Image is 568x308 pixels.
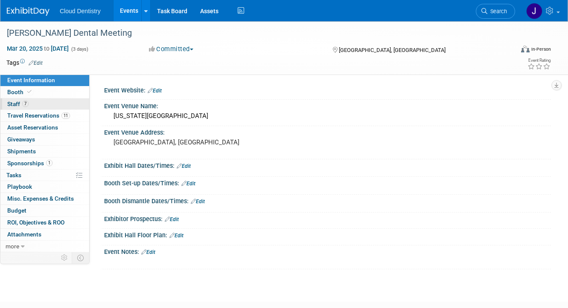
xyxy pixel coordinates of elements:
span: Shipments [7,148,36,155]
div: Event Notes: [104,245,551,256]
span: 11 [61,112,70,119]
td: Personalize Event Tab Strip [57,252,72,263]
div: In-Person [531,46,551,52]
a: Shipments [0,146,89,157]
a: Edit [177,163,191,169]
a: Event Information [0,75,89,86]
a: Booth [0,86,89,98]
div: Exhibit Hall Floor Plan: [104,229,551,240]
span: ROI, Objectives & ROO [7,219,64,226]
span: Asset Reservations [7,124,58,131]
span: Staff [7,101,29,107]
span: Mar 20, 2025 [DATE] [6,45,69,52]
span: Tasks [6,172,21,178]
a: Edit [29,60,43,66]
button: Committed [146,45,197,54]
a: Staff7 [0,98,89,110]
span: Event Information [7,77,55,83]
span: Travel Reservations [7,112,70,119]
div: Exhibit Hall Dates/Times: [104,159,551,170]
span: Budget [7,207,26,214]
a: Tasks [0,170,89,181]
span: Giveaways [7,136,35,143]
span: Sponsorships [7,160,52,167]
div: Event Website: [104,84,551,95]
a: Giveaways [0,134,89,145]
i: Booth reservation complete [27,89,32,94]
a: Edit [191,199,205,204]
span: Playbook [7,183,32,190]
a: Sponsorships1 [0,158,89,169]
span: Search [487,8,507,14]
a: Search [476,4,515,19]
div: Event Venue Name: [104,100,551,110]
div: Exhibitor Prospectus: [104,213,551,224]
td: Tags [6,58,43,67]
span: 1 [46,160,52,166]
span: [GEOGRAPHIC_DATA], [GEOGRAPHIC_DATA] [339,47,446,53]
a: Edit [141,249,155,255]
div: Event Venue Address: [104,126,551,137]
a: Travel Reservations11 [0,110,89,121]
pre: [GEOGRAPHIC_DATA], [GEOGRAPHIC_DATA] [114,138,281,146]
img: Jessica Estrada [526,3,542,19]
div: Event Rating [527,58,551,63]
div: [PERSON_NAME] Dental Meeting [4,26,504,41]
div: Booth Dismantle Dates/Times: [104,195,551,206]
a: ROI, Objectives & ROO [0,217,89,228]
span: Booth [7,89,33,95]
img: ExhibitDay [7,7,50,16]
span: (3 days) [70,46,88,52]
a: Attachments [0,229,89,240]
td: Toggle Event Tabs [72,252,90,263]
a: Misc. Expenses & Credits [0,193,89,204]
a: more [0,241,89,252]
a: Budget [0,205,89,216]
div: Event Format [471,44,551,57]
a: Edit [181,181,195,187]
span: Attachments [7,231,41,238]
span: Misc. Expenses & Credits [7,195,74,202]
span: to [43,45,51,52]
img: Format-Inperson.png [521,46,530,52]
a: Asset Reservations [0,122,89,133]
a: Playbook [0,181,89,193]
span: Cloud Dentistry [60,8,101,14]
div: [US_STATE][GEOGRAPHIC_DATA] [111,109,545,123]
div: Booth Set-up Dates/Times: [104,177,551,188]
a: Edit [169,233,184,239]
span: 7 [22,101,29,107]
span: more [6,243,19,250]
a: Edit [165,216,179,222]
a: Edit [148,88,162,94]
